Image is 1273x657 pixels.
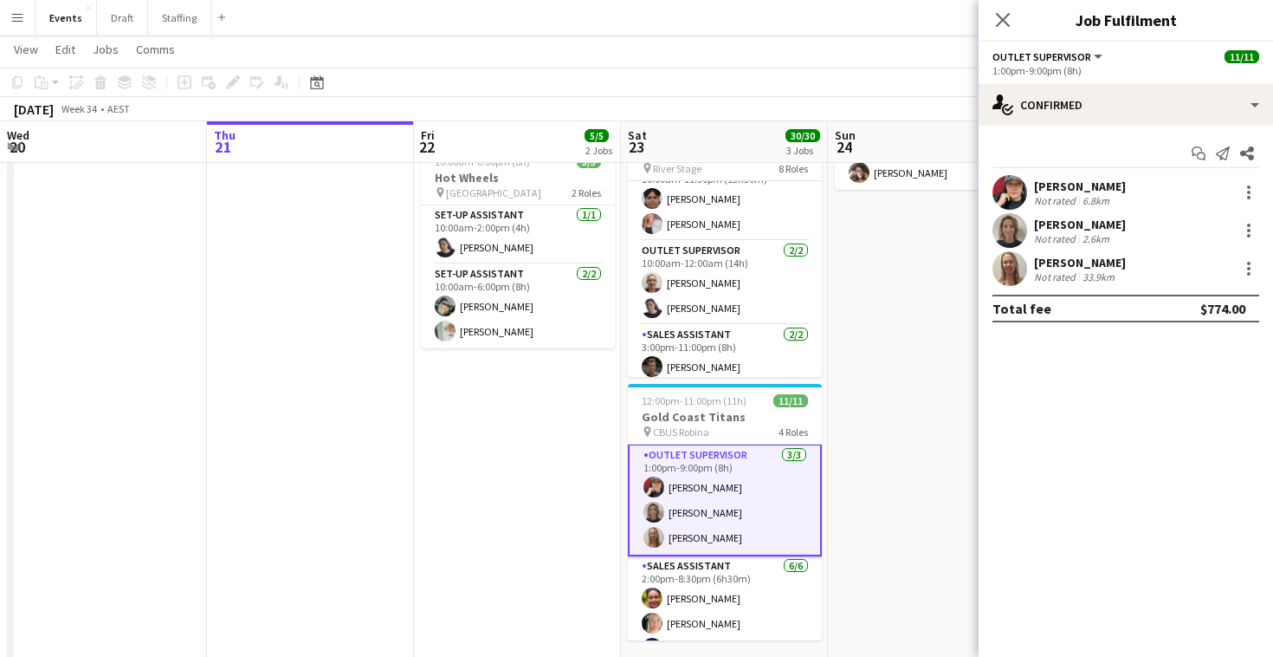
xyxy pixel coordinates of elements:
span: Sat [628,127,647,143]
span: Comms [136,42,175,57]
span: View [14,42,38,57]
span: Week 34 [57,102,100,115]
span: CBUS Robina [653,426,709,439]
span: 24 [832,137,856,157]
div: $774.00 [1200,300,1245,317]
a: View [7,38,45,61]
span: River Stage [653,162,701,175]
div: 1:00pm-9:00pm (8h) [992,64,1259,77]
div: Total fee [992,300,1051,317]
div: 2.6km [1079,232,1113,245]
button: Outlet Supervisor [992,50,1105,63]
span: Outlet Supervisor [992,50,1091,63]
app-card-role: Outlet Supervisor3/31:00pm-9:00pm (8h)[PERSON_NAME][PERSON_NAME][PERSON_NAME] [628,444,822,556]
a: Jobs [86,38,126,61]
button: Events [36,1,97,35]
div: [PERSON_NAME] [1034,255,1126,270]
span: 12:00pm-11:00pm (11h) [642,394,746,407]
span: 8 Roles [779,162,808,175]
button: Staffing [148,1,211,35]
app-job-card: 10:00am-6:00pm (8h)3/3Hot Wheels [GEOGRAPHIC_DATA]2 RolesSet-up Assistant1/110:00am-2:00pm (4h)[P... [421,145,615,348]
span: 30/30 [785,129,820,142]
span: Thu [214,127,236,143]
div: Not rated [1034,194,1079,207]
a: Comms [129,38,182,61]
h3: Gold Coast Titans [628,409,822,425]
div: Not rated [1034,270,1079,283]
span: 21 [211,137,236,157]
span: 4 Roles [779,426,808,439]
div: 2 Jobs [585,144,612,157]
span: 2 Roles [572,186,601,199]
div: Confirmed [979,84,1273,126]
div: [PERSON_NAME] [1034,217,1126,232]
h3: Job Fulfilment [979,9,1273,31]
span: Jobs [93,42,119,57]
span: 11/11 [1225,50,1259,63]
div: AEST [107,102,130,115]
div: Not rated [1034,232,1079,245]
div: 33.9km [1079,270,1118,283]
span: 23 [625,137,647,157]
button: Draft [97,1,148,35]
span: 5/5 [585,129,609,142]
span: Fri [421,127,435,143]
span: Wed [7,127,29,143]
span: Edit [55,42,75,57]
span: 22 [418,137,435,157]
a: Edit [48,38,82,61]
div: [DATE] [14,101,54,118]
app-job-card: 12:00pm-11:00pm (11h)11/11Gold Coast Titans CBUS Robina4 RolesVenue Manager1/112:00pm-11:00pm (11... [628,384,822,641]
app-card-role: Outlet Supervisor2/210:00am-12:00am (14h)[PERSON_NAME][PERSON_NAME] [628,241,822,325]
div: 3 Jobs [786,144,819,157]
app-card-role: Sales Assistant2/23:00pm-11:00pm (8h)[PERSON_NAME] [628,325,822,409]
div: 6.8km [1079,194,1113,207]
span: Sun [835,127,856,143]
span: 20 [4,137,29,157]
app-card-role: Set-up Assistant1/110:00am-2:00pm (4h)[PERSON_NAME] [421,205,615,264]
app-job-card: 9:00am-12:00am (15h) (Sun)16/16[PERSON_NAME] River Stage8 Roles9:00am-12:00am (15h)[PERSON_NAME]S... [628,120,822,377]
app-card-role: Sales Assistant2/210:00am-11:30pm (13h30m)[PERSON_NAME][PERSON_NAME] [628,157,822,241]
app-card-role: Set-up Assistant2/210:00am-6:00pm (8h)[PERSON_NAME][PERSON_NAME] [421,264,615,348]
span: 11/11 [773,394,808,407]
h3: Hot Wheels [421,170,615,185]
span: [GEOGRAPHIC_DATA] [446,186,541,199]
div: [PERSON_NAME] [1034,179,1126,194]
